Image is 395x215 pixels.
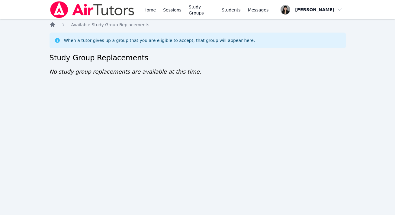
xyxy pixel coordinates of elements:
span: Messages [248,7,269,13]
h2: Study Group Replacements [50,53,346,63]
span: Available Study Group Replacements [71,22,149,27]
div: When a tutor gives up a group that you are eligible to accept, that group will appear here. [64,37,255,43]
img: Air Tutors [50,1,135,18]
a: Available Study Group Replacements [71,22,149,28]
nav: Breadcrumb [50,22,346,28]
span: No study group replacements are available at this time. [50,68,201,75]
